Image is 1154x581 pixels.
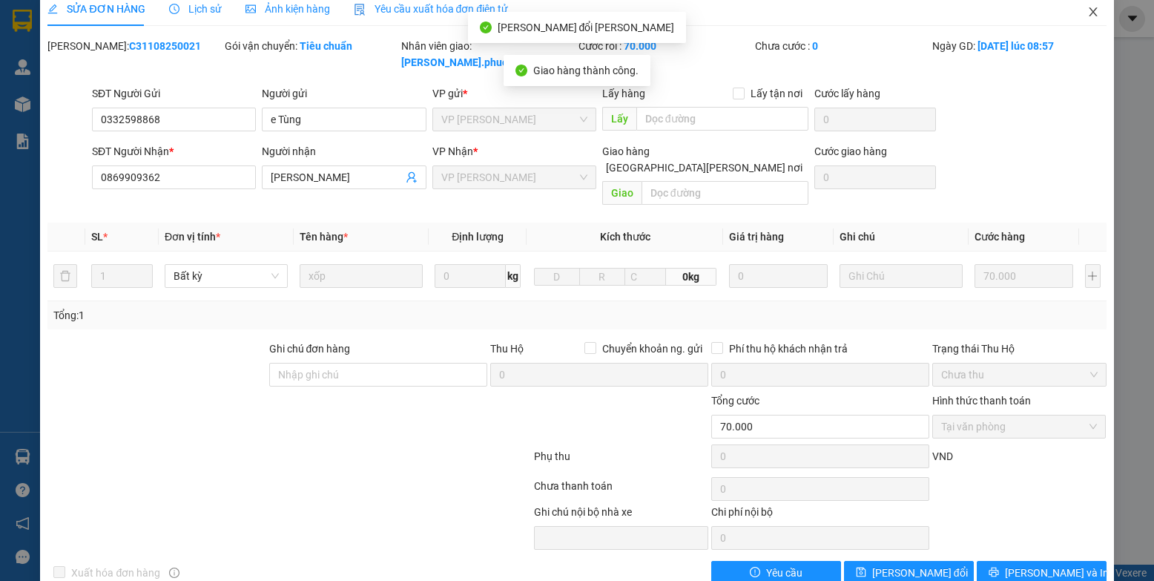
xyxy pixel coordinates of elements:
span: [PERSON_NAME] đổi [872,565,968,581]
span: [PERSON_NAME] và In [1005,565,1109,581]
b: [DATE] lúc 08:57 [977,40,1054,52]
span: Cước hàng [975,231,1025,243]
span: user-add [406,171,418,183]
span: check-circle [480,22,492,33]
span: Yêu cầu [766,565,802,581]
span: Tại văn phòng [941,416,1098,438]
strong: 024 3236 3236 - [30,56,182,82]
span: Thu Hộ [490,343,524,355]
input: Cước giao hàng [814,165,936,189]
div: Phụ thu [533,448,710,474]
span: kg [506,264,521,288]
label: Hình thức thanh toán [932,395,1031,407]
span: Lịch sử [169,3,222,15]
span: Bất kỳ [174,265,279,287]
b: C31108250021 [129,40,201,52]
span: Định lượng [452,231,504,243]
input: Cước lấy hàng [814,108,936,131]
button: plus [1085,264,1100,288]
span: printer [989,567,999,579]
span: [GEOGRAPHIC_DATA][PERSON_NAME] nơi [600,160,808,176]
div: Trạng thái Thu Hộ [932,341,1107,357]
span: Tên hàng [300,231,348,243]
strong: Công ty TNHH [PERSON_NAME] [53,7,168,39]
input: Ghi Chú [840,264,963,288]
span: check-circle [515,65,527,76]
label: Ghi chú đơn hàng [269,343,351,355]
span: VP Nhận [432,145,473,157]
span: Gửi hàng Hạ Long: Hotline: [37,99,183,125]
span: Lấy tận nơi [745,85,808,102]
input: Ghi chú đơn hàng [269,363,487,387]
span: Đơn vị tính [165,231,220,243]
span: SỬA ĐƠN HÀNG [47,3,145,15]
span: picture [245,4,256,14]
span: close [1087,6,1099,18]
div: Người gửi [262,85,426,102]
input: C [624,268,666,286]
div: Chưa thanh toán [533,478,710,504]
span: 0kg [666,268,716,286]
span: Ảnh kiện hàng [245,3,330,15]
span: Lấy hàng [602,88,645,99]
span: Giá trị hàng [729,231,784,243]
span: exclamation-circle [750,567,760,579]
span: clock-circle [169,4,179,14]
span: VND [932,450,953,462]
span: [PERSON_NAME] đổi [PERSON_NAME] [498,22,675,33]
input: Dọc đường [642,181,809,205]
span: Kích thước [600,231,650,243]
input: D [534,268,580,286]
span: SL [91,231,103,243]
span: Tổng cước [711,395,759,407]
div: Ghi chú nội bộ nhà xe [534,504,708,526]
label: Cước giao hàng [814,145,887,157]
input: R [579,268,625,286]
div: Cước rồi : [578,38,753,54]
div: Người nhận [262,143,426,160]
input: 0 [729,264,828,288]
div: SĐT Người Gửi [92,85,256,102]
div: Chi phí nội bộ [711,504,929,526]
span: VP Hạ Long [441,108,587,131]
b: Tiêu chuẩn [300,40,352,52]
div: Chưa cước : [755,38,929,54]
div: SĐT Người Nhận [92,143,256,160]
span: Chưa thu [941,364,1098,386]
b: 0 [812,40,818,52]
div: VP gửi [432,85,596,102]
span: Giao [602,181,642,205]
span: Lấy [602,107,636,131]
th: Ghi chú [834,223,969,252]
b: [PERSON_NAME].phucxuyen [401,56,535,68]
span: Giao hàng thành công. [533,65,639,76]
span: Xuất hóa đơn hàng [65,565,166,581]
img: icon [354,4,366,16]
button: delete [53,264,77,288]
label: Cước lấy hàng [814,88,880,99]
span: VP Cổ Linh [441,166,587,188]
span: Yêu cầu xuất hóa đơn điện tử [354,3,509,15]
b: 70.000 [624,40,656,52]
div: Nhân viên giao: [401,38,576,70]
span: Phí thu hộ khách nhận trả [723,341,854,357]
span: Chuyển khoản ng. gửi [596,341,708,357]
span: info-circle [169,568,179,578]
input: 0 [975,264,1073,288]
strong: 0888 827 827 - 0848 827 827 [74,70,191,96]
div: Tổng: 1 [53,307,446,324]
div: Ngày GD: [932,38,1107,54]
div: [PERSON_NAME]: [47,38,222,54]
input: Dọc đường [636,107,809,131]
div: Gói vận chuyển: [225,38,399,54]
span: Giao hàng [602,145,650,157]
span: save [856,567,866,579]
span: Gửi hàng [GEOGRAPHIC_DATA]: Hotline: [30,43,191,96]
span: edit [47,4,58,14]
input: VD: Bàn, Ghế [300,264,423,288]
